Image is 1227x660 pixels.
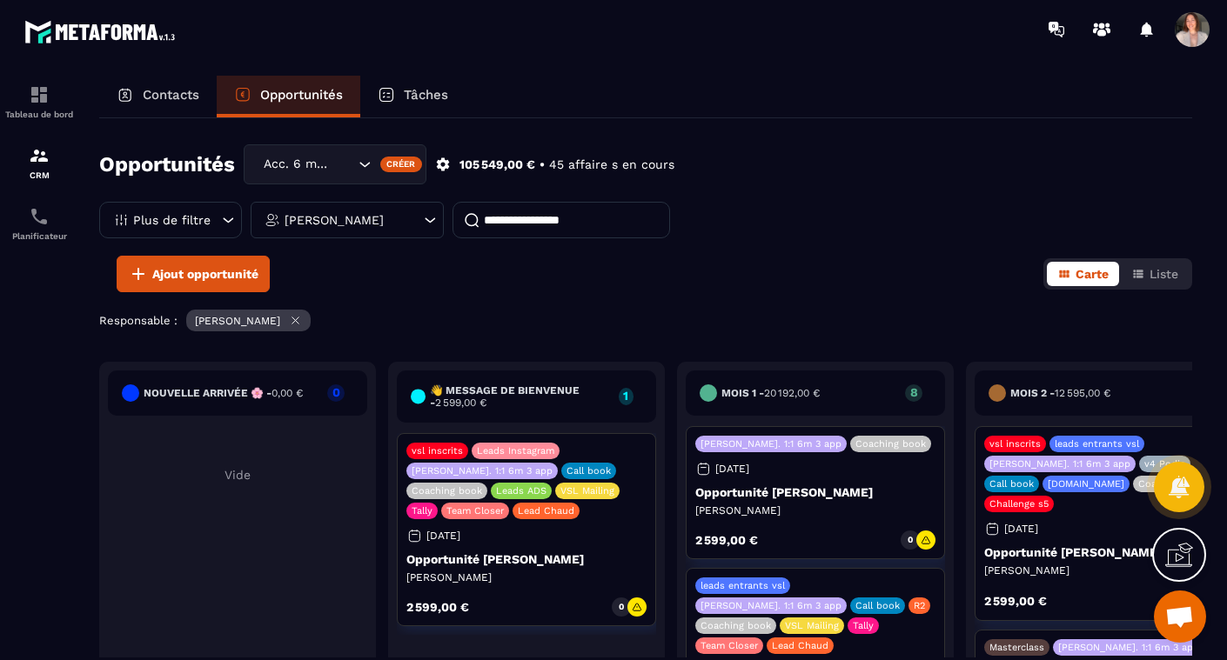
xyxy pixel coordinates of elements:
p: 0 [908,534,913,546]
p: Challenge s5 [989,498,1049,510]
p: Opportunité [PERSON_NAME] [406,552,647,566]
p: [PERSON_NAME] [285,214,384,226]
p: Tally [412,505,432,517]
p: Tableau de bord [4,110,74,119]
span: Ajout opportunité [152,265,258,283]
h6: Mois 1 - [721,387,820,399]
p: [DATE] [715,463,749,475]
span: 0,00 € [272,387,303,399]
p: Call book [989,478,1034,490]
span: 12 595,00 € [1055,387,1110,399]
input: Search for option [337,155,354,174]
p: vsl inscrits [989,438,1041,450]
p: Opportunité [PERSON_NAME] [695,485,935,499]
p: [DATE] [1004,523,1038,535]
p: [PERSON_NAME]. 1:1 6m 3 app [1058,642,1199,653]
p: Responsable : [99,314,178,327]
div: Search for option [244,144,426,184]
p: Team Closer [701,640,758,651]
p: 2 599,00 € [695,534,758,546]
p: 0 [327,386,345,398]
h6: Mois 2 - [1010,387,1110,399]
p: 105 549,00 € [459,157,535,173]
p: Vide [108,468,367,482]
p: Lead Chaud [518,505,574,517]
p: Coaching book [701,620,771,631]
div: Créer [380,157,423,172]
p: Plus de filtre [133,214,211,226]
span: Acc. 6 mois - 3 appels [259,155,337,174]
p: Leads ADS [496,485,546,497]
p: Opportunités [260,87,343,103]
p: R2 [914,600,925,611]
p: vsl inscrits [412,445,463,457]
a: formationformationTableau de bord [4,71,74,132]
p: Coaching book [1138,478,1209,490]
p: VSL Mailing [785,620,839,631]
p: v4 Podia [1144,458,1185,470]
p: 8 [905,386,922,398]
span: 20 192,00 € [764,387,820,399]
a: Contacts [99,76,217,117]
h6: Nouvelle arrivée 🌸 - [144,387,303,399]
h2: Opportunités [99,147,235,182]
p: [PERSON_NAME]. 1:1 6m 3 app [701,438,841,450]
p: Lead Chaud [772,640,828,651]
p: CRM [4,170,74,180]
a: formationformationCRM [4,132,74,193]
button: Carte [1047,262,1119,286]
a: Opportunités [217,76,360,117]
p: leads entrants vsl [701,580,785,591]
div: Ouvrir le chat [1154,590,1206,643]
p: [PERSON_NAME] [984,563,1224,577]
p: Tâches [404,87,448,103]
p: VSL Mailing [560,485,614,497]
p: 0 [619,601,624,613]
p: Coaching book [412,485,482,497]
p: Opportunité [PERSON_NAME] [984,545,1224,559]
p: 45 affaire s en cours [549,157,674,173]
p: [PERSON_NAME]. 1:1 6m 3 app [989,458,1130,470]
p: Masterclass [989,642,1044,653]
h6: 👋 Message de Bienvenue - [430,384,610,409]
p: Contacts [143,87,199,103]
p: [PERSON_NAME]. 1:1 6m 3 app [701,600,841,611]
button: Ajout opportunité [117,256,270,292]
p: Call book [855,600,900,611]
img: scheduler [29,206,50,227]
p: [PERSON_NAME] [195,315,280,327]
p: leads entrants vsl [1055,438,1139,450]
img: formation [29,84,50,105]
p: [PERSON_NAME]. 1:1 6m 3 app [412,465,553,477]
p: [PERSON_NAME] [695,503,935,517]
button: Liste [1121,262,1189,286]
p: 1 [619,390,634,402]
p: [PERSON_NAME] [406,570,647,584]
p: Planificateur [4,231,74,241]
span: Liste [1150,267,1178,281]
span: Carte [1076,267,1109,281]
p: 2 599,00 € [984,595,1047,607]
span: 2 599,00 € [435,397,486,409]
p: Leads Instagram [477,445,554,457]
p: • [540,157,545,173]
p: 2 599,00 € [406,601,469,613]
a: Tâches [360,76,466,117]
a: schedulerschedulerPlanificateur [4,193,74,254]
p: Team Closer [446,505,504,517]
img: formation [29,145,50,166]
p: [DOMAIN_NAME] [1048,478,1124,490]
img: logo [24,16,181,48]
p: [DATE] [426,530,460,542]
p: Coaching book [855,438,926,450]
p: Call book [567,465,611,477]
p: Tally [853,620,874,631]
